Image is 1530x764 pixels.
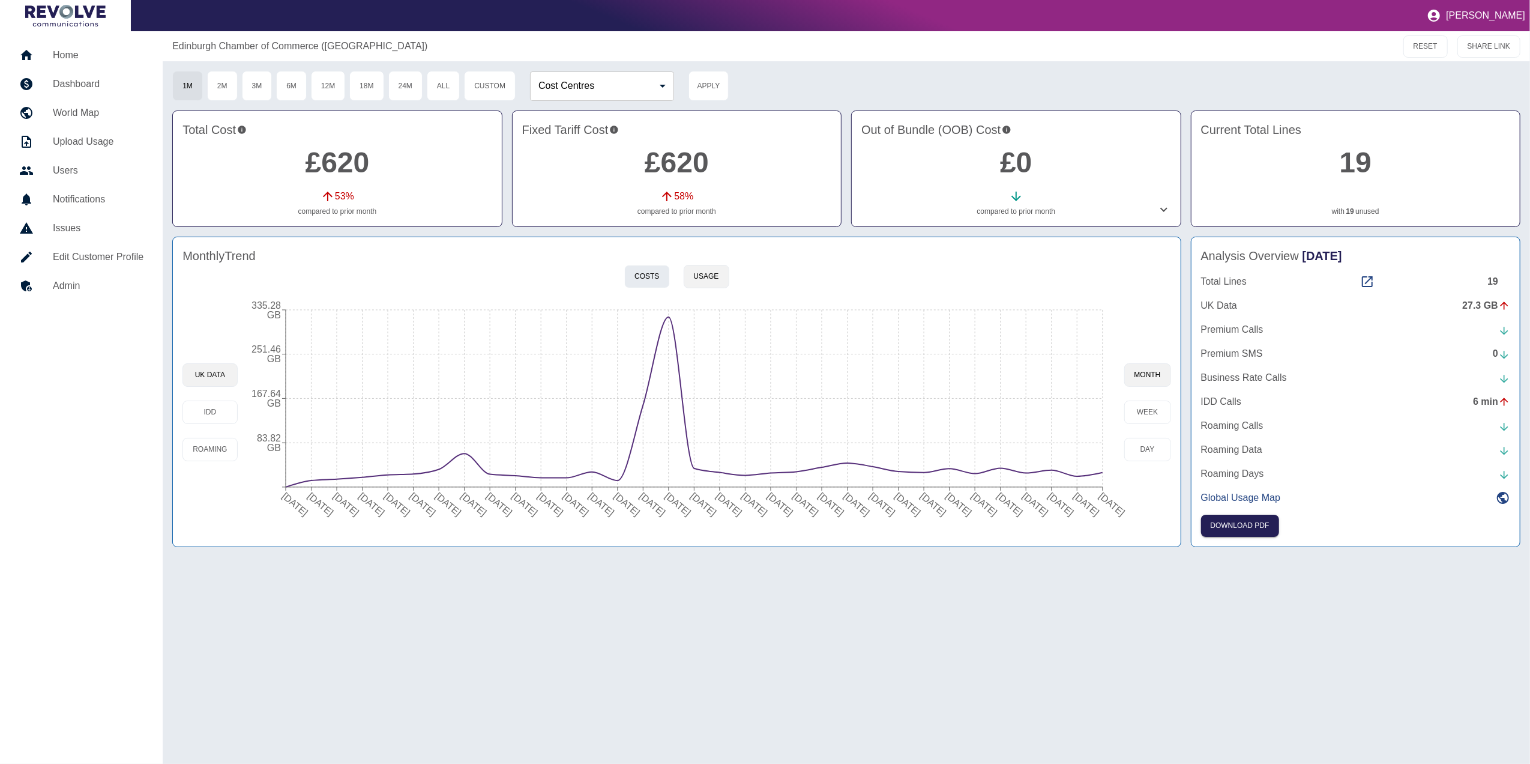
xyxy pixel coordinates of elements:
[688,71,729,101] button: Apply
[1201,395,1242,409] p: IDD Calls
[1201,299,1510,313] a: UK Data27.3 GB
[1201,247,1510,265] h4: Analysis Overview
[10,243,153,271] a: Edit Customer Profile
[53,106,143,120] h5: World Map
[816,491,846,518] tspan: [DATE]
[427,71,460,101] button: All
[53,163,143,178] h5: Users
[306,147,370,178] a: £620
[893,491,923,518] tspan: [DATE]
[1403,35,1448,58] button: RESET
[1346,206,1354,217] a: 19
[1201,419,1263,433] p: Roaming Calls
[251,344,281,354] tspan: 251.46
[609,121,619,139] svg: This is your recurring contracted cost
[522,121,831,139] h4: Fixed Tariff Cost
[791,491,821,518] tspan: [DATE]
[172,71,203,101] button: 1M
[10,185,153,214] a: Notifications
[1201,491,1510,505] a: Global Usage Map
[1201,323,1510,337] a: Premium Calls
[25,5,106,26] img: Logo
[10,99,153,127] a: World Map
[1046,491,1076,518] tspan: [DATE]
[280,491,310,518] tspan: [DATE]
[861,121,1170,139] h4: Out of Bundle (OOB) Cost
[842,491,872,518] tspan: [DATE]
[1201,371,1510,385] a: Business Rate Calls
[10,41,153,70] a: Home
[1487,274,1510,289] div: 19
[267,443,280,453] tspan: GB
[267,398,280,408] tspan: GB
[1000,147,1032,178] a: £0
[1124,401,1171,424] button: week
[172,39,427,53] a: Edinburgh Chamber of Commerce ([GEOGRAPHIC_DATA])
[637,491,667,518] tspan: [DATE]
[182,363,237,387] button: UK Data
[182,401,237,424] button: IDD
[1457,35,1520,58] button: SHARE LINK
[1201,347,1510,361] a: Premium SMS0
[1493,347,1510,361] div: 0
[765,491,795,518] tspan: [DATE]
[207,71,238,101] button: 2M
[1002,121,1011,139] svg: Costs outside of your fixed tariff
[688,491,718,518] tspan: [DATE]
[1446,10,1525,21] p: [PERSON_NAME]
[1201,371,1287,385] p: Business Rate Calls
[242,71,273,101] button: 3M
[1201,491,1281,505] p: Global Usage Map
[388,71,423,101] button: 24M
[645,147,709,178] a: £620
[1201,443,1510,457] a: Roaming Data
[586,491,616,518] tspan: [DATE]
[1201,347,1263,361] p: Premium SMS
[182,121,492,139] h4: Total Cost
[612,491,642,518] tspan: [DATE]
[1071,491,1101,518] tspan: [DATE]
[1097,491,1127,518] tspan: [DATE]
[53,250,143,264] h5: Edit Customer Profile
[1201,206,1510,217] p: with unused
[1340,147,1372,178] a: 19
[311,71,345,101] button: 12M
[684,265,729,288] button: Usage
[267,310,280,320] tspan: GB
[53,279,143,293] h5: Admin
[267,354,280,364] tspan: GB
[459,491,489,518] tspan: [DATE]
[182,247,256,265] h4: Monthly Trend
[1462,299,1510,313] div: 27.3 GB
[306,491,336,518] tspan: [DATE]
[674,189,693,204] p: 58 %
[1201,299,1237,313] p: UK Data
[1201,274,1247,289] p: Total Lines
[10,70,153,99] a: Dashboard
[182,438,237,461] button: Roaming
[10,156,153,185] a: Users
[433,491,463,518] tspan: [DATE]
[331,491,361,518] tspan: [DATE]
[357,491,387,518] tspan: [DATE]
[1303,249,1342,262] span: [DATE]
[1201,274,1510,289] a: Total Lines19
[53,135,143,149] h5: Upload Usage
[1473,395,1510,409] div: 6 min
[10,271,153,300] a: Admin
[251,300,281,311] tspan: 335.28
[1201,467,1510,481] a: Roaming Days
[276,71,307,101] button: 6M
[535,491,565,518] tspan: [DATE]
[918,491,948,518] tspan: [DATE]
[1201,515,1279,537] button: Click here to download the most recent invoice. If the current month’s invoice is unavailable, th...
[10,127,153,156] a: Upload Usage
[867,491,897,518] tspan: [DATE]
[182,206,492,217] p: compared to prior month
[335,189,354,204] p: 53 %
[349,71,384,101] button: 18M
[995,491,1025,518] tspan: [DATE]
[1201,323,1263,337] p: Premium Calls
[522,206,831,217] p: compared to prior month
